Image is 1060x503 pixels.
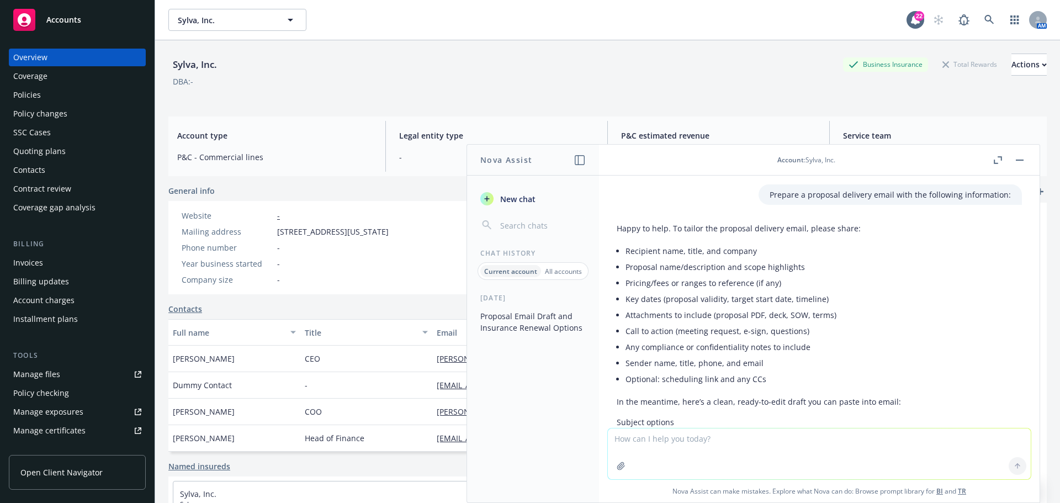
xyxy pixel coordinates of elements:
li: Recipient name, title, and company [626,243,1022,259]
a: Contract review [9,180,146,198]
a: SSC Cases [9,124,146,141]
div: Actions [1011,54,1047,75]
li: Sender name, title, phone, and email [626,355,1022,371]
div: Email [437,327,635,338]
div: Quoting plans [13,142,66,160]
a: Search [978,9,1000,31]
div: Invoices [13,254,43,272]
button: Actions [1011,54,1047,76]
span: Sylva, Inc. [178,14,273,26]
div: DBA: - [173,76,193,87]
div: Total Rewards [937,57,1003,71]
p: Prepare a proposal delivery email with the following information: [770,189,1011,200]
div: Policy checking [13,384,69,402]
a: BI [936,486,943,496]
a: Overview [9,49,146,66]
a: Policy checking [9,384,146,402]
div: Contacts [13,161,45,179]
a: Start snowing [928,9,950,31]
a: Report a Bug [953,9,975,31]
div: Manage claims [13,441,69,458]
span: [PERSON_NAME] [173,353,235,364]
a: Contacts [9,161,146,179]
a: Policies [9,86,146,104]
span: [PERSON_NAME] [173,432,235,444]
div: Manage exposures [13,403,83,421]
div: : Sylva, Inc. [777,155,835,165]
div: Tools [9,350,146,361]
div: Year business started [182,258,273,269]
li: Call to action (meeting request, e-sign, questions) [626,323,1022,339]
div: Manage files [13,366,60,383]
div: Mailing address [182,226,273,237]
a: Invoices [9,254,146,272]
li: Any compliance or confidentiality notes to include [626,339,1022,355]
div: Billing [9,239,146,250]
span: Account [777,155,804,165]
p: All accounts [545,267,582,276]
div: Billing updates [13,273,69,290]
a: Account charges [9,292,146,309]
button: Full name [168,319,300,346]
a: Named insureds [168,460,230,472]
div: Overview [13,49,47,66]
div: Installment plans [13,310,78,328]
a: [PERSON_NAME][EMAIL_ADDRESS][DOMAIN_NAME] [437,353,637,364]
a: [EMAIL_ADDRESS][DOMAIN_NAME] [437,380,575,390]
a: Coverage gap analysis [9,199,146,216]
a: TR [958,486,966,496]
span: - [399,151,594,163]
h1: Nova Assist [480,154,532,166]
a: Sylva, Inc. [180,489,216,499]
a: [EMAIL_ADDRESS][PERSON_NAME][DOMAIN_NAME] [437,433,637,443]
div: Website [182,210,273,221]
span: Account type [177,130,372,141]
span: - [305,379,308,391]
button: Email [432,319,652,346]
input: Search chats [498,218,586,233]
span: Dummy Contact [173,379,232,391]
div: Chat History [467,248,599,258]
li: Pricing/fees or ranges to reference (if any) [626,275,1022,291]
span: - [277,274,280,285]
a: Manage certificates [9,422,146,440]
button: Title [300,319,432,346]
button: Proposal Email Draft and Insurance Renewal Options [476,307,590,337]
button: New chat [476,189,590,209]
span: Nova Assist can make mistakes. Explore what Nova can do: Browse prompt library for and [603,480,1035,502]
p: In the meantime, here’s a clean, ready-to-edit draft you can paste into email: [617,396,1022,407]
p: Current account [484,267,537,276]
a: Manage exposures [9,403,146,421]
div: Phone number [182,242,273,253]
div: Contract review [13,180,71,198]
span: COO [305,406,322,417]
span: Service team [843,130,1038,141]
div: Title [305,327,416,338]
div: Sylva, Inc. [168,57,221,72]
a: Manage claims [9,441,146,458]
a: Coverage [9,67,146,85]
a: add [1033,185,1047,198]
div: Company size [182,274,273,285]
div: Account charges [13,292,75,309]
div: Policy changes [13,105,67,123]
div: Policies [13,86,41,104]
a: Accounts [9,4,146,35]
span: Open Client Navigator [20,467,103,478]
span: General info [168,185,215,197]
p: Happy to help. To tailor the proposal delivery email, please share: [617,223,1022,234]
span: Legal entity type [399,130,594,141]
a: Installment plans [9,310,146,328]
span: P&C - Commercial lines [177,151,372,163]
a: Contacts [168,303,202,315]
a: Quoting plans [9,142,146,160]
div: Business Insurance [843,57,928,71]
a: Billing updates [9,273,146,290]
span: [PERSON_NAME] [173,406,235,417]
a: Manage files [9,366,146,383]
span: Accounts [46,15,81,24]
div: [DATE] [467,293,599,303]
span: P&C estimated revenue [621,130,816,141]
li: Proposal name/description and scope highlights [626,259,1022,275]
div: Coverage gap analysis [13,199,96,216]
